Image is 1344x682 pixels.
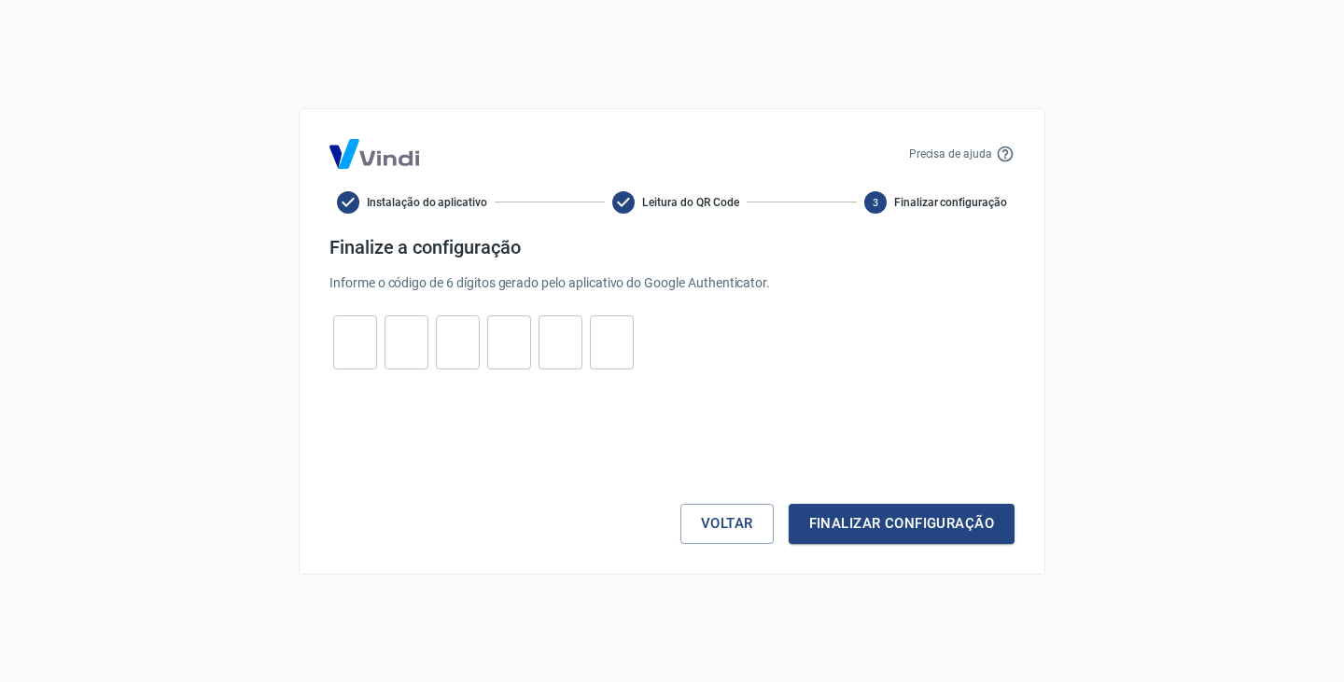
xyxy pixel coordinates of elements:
p: Precisa de ajuda [909,146,992,162]
button: Finalizar configuração [789,504,1015,543]
text: 3 [873,196,878,208]
button: Voltar [680,504,774,543]
span: Instalação do aplicativo [367,194,487,211]
span: Leitura do QR Code [642,194,738,211]
h4: Finalize a configuração [329,236,1015,258]
img: Logo Vind [329,139,419,169]
p: Informe o código de 6 dígitos gerado pelo aplicativo do Google Authenticator. [329,273,1015,293]
span: Finalizar configuração [894,194,1007,211]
